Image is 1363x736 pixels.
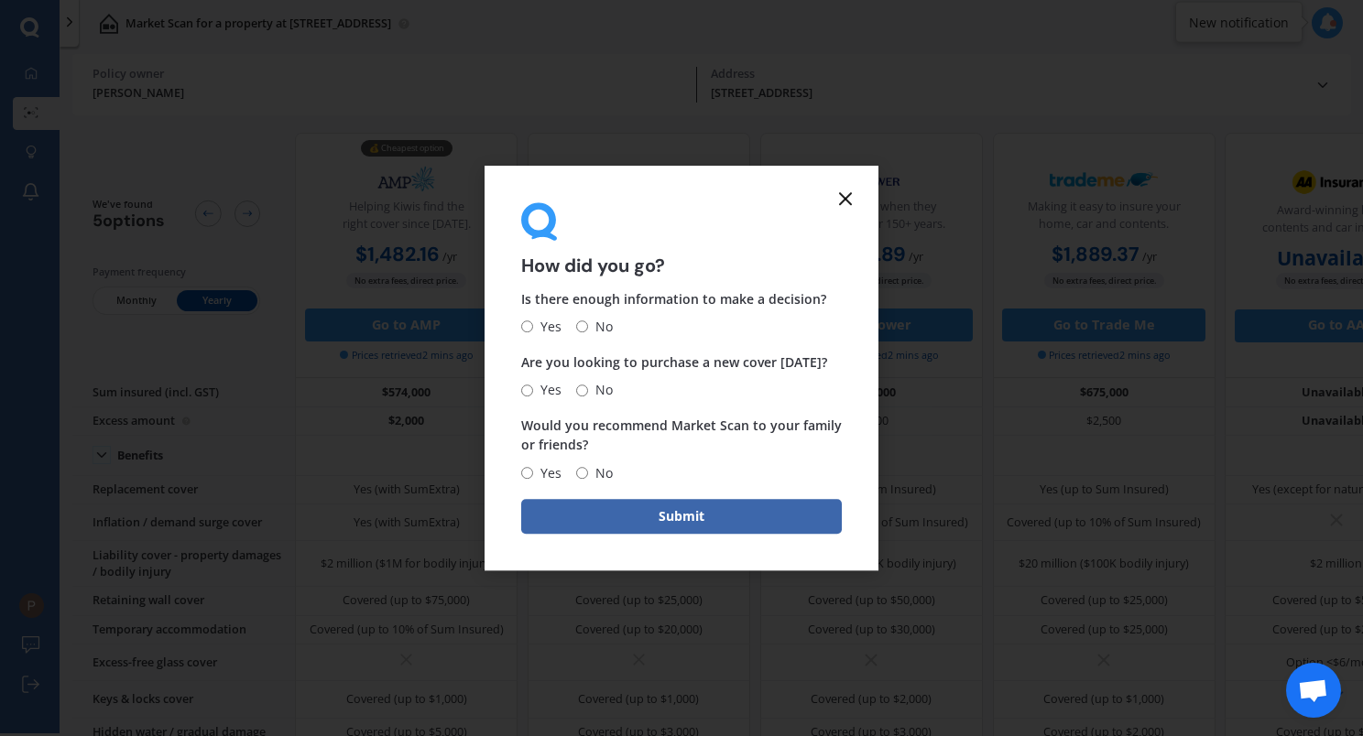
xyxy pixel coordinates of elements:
span: No [588,462,613,484]
input: No [576,321,588,333]
span: Yes [533,462,562,484]
span: Are you looking to purchase a new cover [DATE]? [521,353,827,371]
input: Yes [521,467,533,479]
input: Yes [521,384,533,396]
button: Submit [521,499,842,534]
span: No [588,379,613,401]
span: Would you recommend Market Scan to your family or friends? [521,417,842,454]
span: Yes [533,379,562,401]
input: No [576,467,588,479]
span: No [588,316,613,338]
div: How did you go? [521,202,842,275]
input: No [576,384,588,396]
span: Is there enough information to make a decision? [521,290,826,308]
input: Yes [521,321,533,333]
span: Yes [533,316,562,338]
a: Open chat [1286,663,1341,718]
